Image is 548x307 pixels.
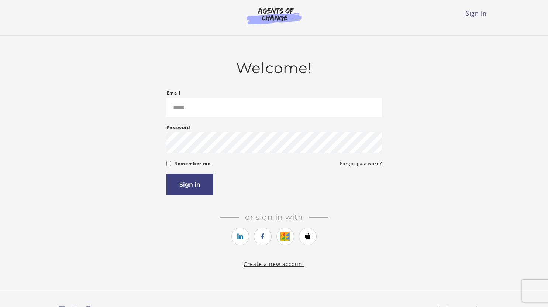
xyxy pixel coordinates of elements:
span: Or sign in with [239,213,309,222]
a: https://courses.thinkific.com/users/auth/apple?ss%5Breferral%5D=&ss%5Buser_return_to%5D=&ss%5Bvis... [299,228,317,245]
label: Password [166,123,190,132]
a: https://courses.thinkific.com/users/auth/google?ss%5Breferral%5D=&ss%5Buser_return_to%5D=&ss%5Bvi... [276,228,294,245]
a: Sign In [466,9,487,17]
a: https://courses.thinkific.com/users/auth/linkedin?ss%5Breferral%5D=&ss%5Buser_return_to%5D=&ss%5B... [231,228,249,245]
a: Forgot password? [340,159,382,168]
img: Agents of Change Logo [239,7,310,24]
h2: Welcome! [166,59,382,77]
label: Email [166,89,181,98]
a: Create a new account [244,260,304,267]
button: Sign in [166,174,213,195]
a: https://courses.thinkific.com/users/auth/facebook?ss%5Breferral%5D=&ss%5Buser_return_to%5D=&ss%5B... [254,228,272,245]
label: Remember me [174,159,211,168]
